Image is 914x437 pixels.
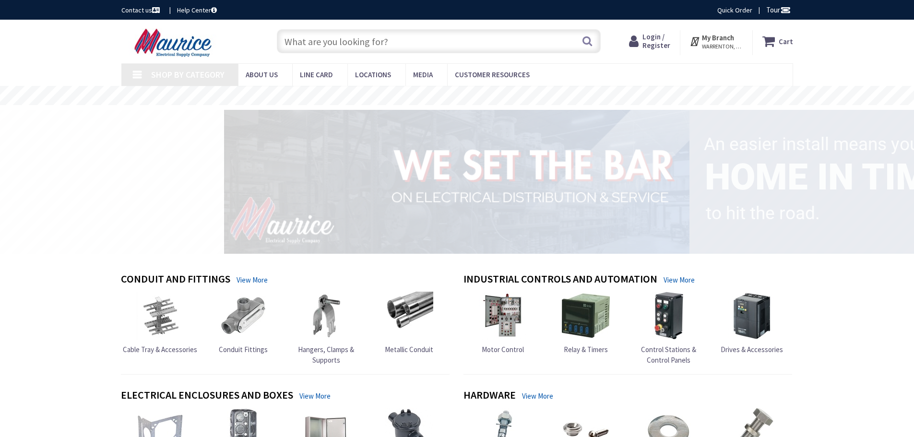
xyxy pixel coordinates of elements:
span: Customer Resources [455,70,530,79]
img: Control Stations & Control Panels [645,292,693,340]
a: Relay & Timers Relay & Timers [562,292,610,354]
span: WARRENTON, [GEOGRAPHIC_DATA] [702,43,743,50]
span: Line Card [300,70,333,79]
span: Conduit Fittings [219,345,268,354]
span: Locations [355,70,391,79]
rs-layer: Free Same Day Pickup at 15 Locations [370,91,546,101]
span: Cable Tray & Accessories [123,345,197,354]
a: Drives & Accessories Drives & Accessories [721,292,783,354]
img: Relay & Timers [562,292,610,340]
a: Hangers, Clamps & Supports Hangers, Clamps & Supports [287,292,366,365]
h4: Electrical Enclosures and Boxes [121,389,293,403]
img: 1_1.png [213,107,693,256]
img: Maurice Electrical Supply Company [121,28,227,58]
span: Relay & Timers [564,345,608,354]
a: View More [664,275,695,285]
rs-layer: to hit the road. [706,197,820,230]
a: Control Stations & Control Panels Control Stations & Control Panels [629,292,708,365]
span: Shop By Category [151,69,225,80]
h4: Conduit and Fittings [121,273,230,287]
span: Hangers, Clamps & Supports [298,345,354,364]
a: Login / Register [629,33,670,50]
span: Metallic Conduit [385,345,433,354]
img: Hangers, Clamps & Supports [302,292,350,340]
span: About us [246,70,278,79]
strong: My Branch [702,33,734,42]
h4: Hardware [463,389,516,403]
a: Contact us [121,5,162,15]
a: Help Center [177,5,217,15]
a: Metallic Conduit Metallic Conduit [385,292,433,354]
a: Conduit Fittings Conduit Fittings [219,292,268,354]
span: Drives & Accessories [721,345,783,354]
a: View More [522,391,553,401]
img: Motor Control [479,292,527,340]
a: Cable Tray & Accessories Cable Tray & Accessories [123,292,197,354]
h4: Industrial Controls and Automation [463,273,657,287]
input: What are you looking for? [277,29,601,53]
a: Motor Control Motor Control [479,292,527,354]
span: Login / Register [642,32,670,50]
a: Cart [762,33,793,50]
a: Quick Order [717,5,752,15]
img: Cable Tray & Accessories [136,292,184,340]
img: Metallic Conduit [385,292,433,340]
img: Drives & Accessories [728,292,776,340]
a: View More [299,391,331,401]
strong: Cart [779,33,793,50]
span: Tour [766,5,791,14]
a: View More [237,275,268,285]
img: Conduit Fittings [219,292,267,340]
span: Control Stations & Control Panels [641,345,696,364]
span: Motor Control [482,345,524,354]
div: My Branch WARRENTON, [GEOGRAPHIC_DATA] [689,33,743,50]
span: Media [413,70,433,79]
